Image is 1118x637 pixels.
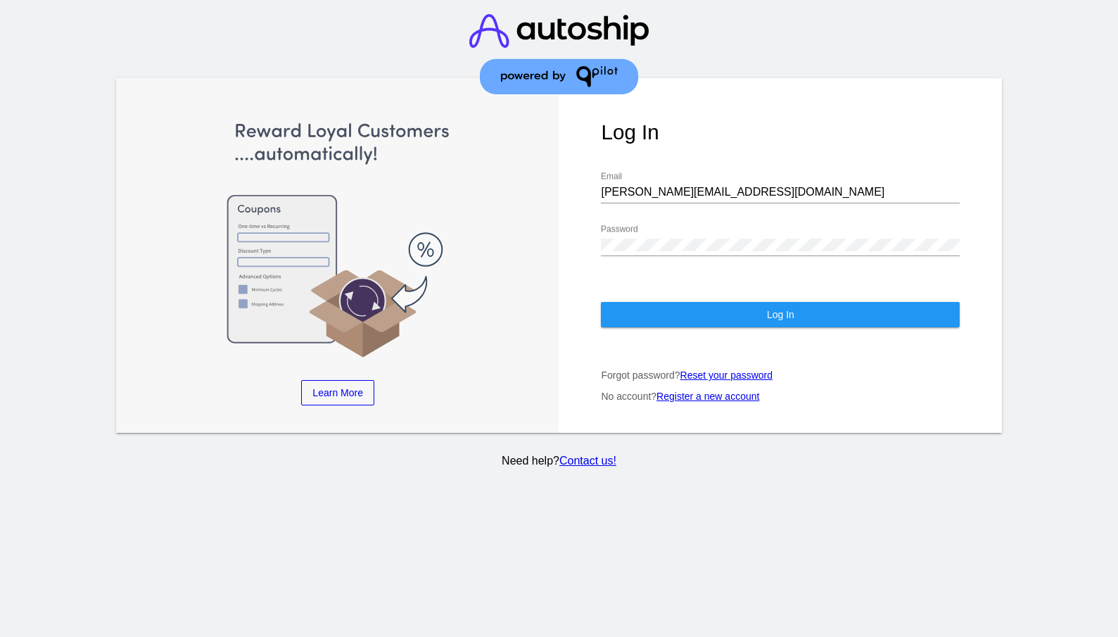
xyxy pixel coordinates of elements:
button: Log In [601,302,960,327]
span: Log In [767,309,794,320]
p: Forgot password? [601,370,960,381]
input: Email [601,186,960,198]
p: No account? [601,391,960,402]
span: Learn More [312,387,363,398]
a: Reset your password [680,370,773,381]
img: Apply Coupons Automatically to Scheduled Orders with QPilot [158,120,517,359]
a: Contact us! [559,455,616,467]
a: Learn More [301,380,374,405]
h1: Log In [601,120,960,144]
a: Register a new account [656,391,759,402]
p: Need help? [113,455,1005,467]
